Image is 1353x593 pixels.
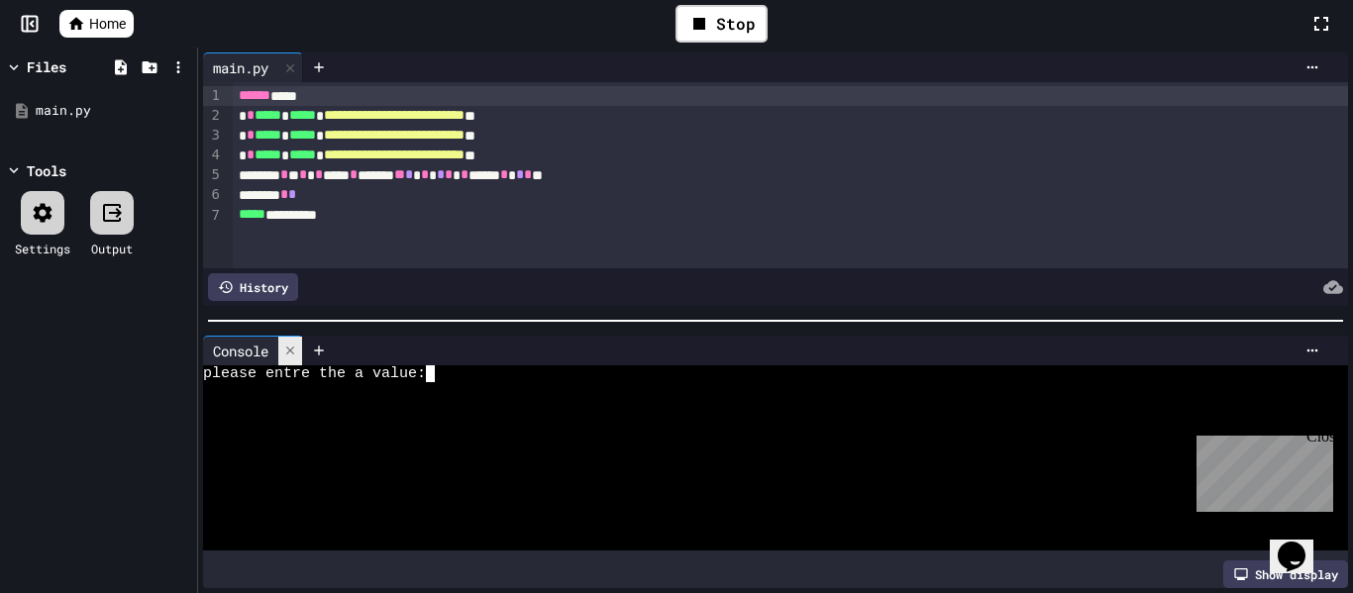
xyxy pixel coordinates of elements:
div: Chat with us now!Close [8,8,137,126]
iframe: chat widget [1189,428,1333,512]
div: 1 [203,86,223,106]
a: Home [59,10,134,38]
div: History [208,273,298,301]
div: Files [27,56,66,77]
span: Home [89,14,126,34]
div: Tools [27,160,66,181]
div: main.py [203,57,278,78]
div: Console [203,341,278,361]
div: 4 [203,146,223,165]
div: main.py [203,52,303,82]
div: 7 [203,206,223,226]
div: main.py [36,101,190,121]
div: 2 [203,106,223,126]
span: please entre the a value: [203,365,426,382]
div: Stop [676,5,768,43]
div: Console [203,336,303,365]
div: Output [91,240,133,257]
div: 6 [203,185,223,205]
div: 5 [203,165,223,185]
iframe: chat widget [1270,514,1333,573]
div: 3 [203,126,223,146]
div: Show display [1223,560,1348,588]
div: Settings [15,240,70,257]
